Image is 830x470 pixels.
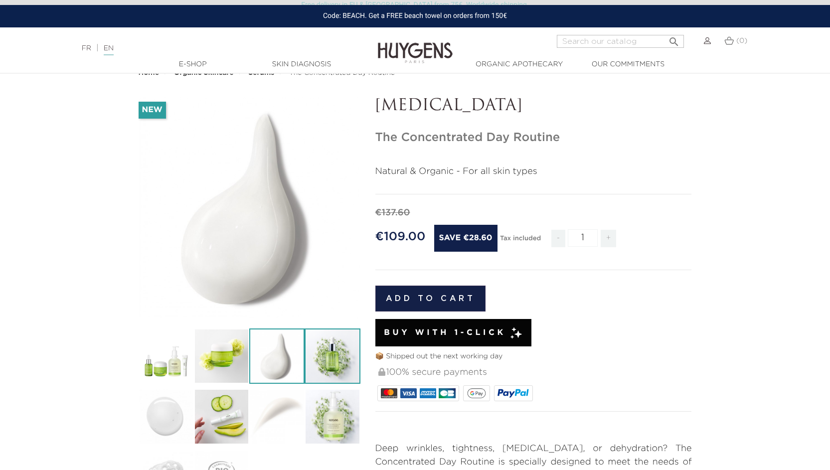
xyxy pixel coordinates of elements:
h1: The Concentrated Day Routine [375,131,692,145]
span: €109.00 [375,231,426,243]
div: 100% secure payments [377,362,692,383]
input: Search [557,35,684,48]
img: 100% secure payments [378,368,385,376]
img: CB_NATIONALE [439,388,455,398]
p: [MEDICAL_DATA] [375,97,692,116]
span: €137.60 [375,208,410,217]
button: Add to cart [375,286,486,312]
input: Quantity [568,229,598,247]
p: 📦 Shipped out the next working day [375,351,692,362]
button:  [665,32,683,45]
img: Huygens [378,26,453,65]
li: New [139,102,166,119]
i:  [668,33,680,45]
img: VISA [400,388,417,398]
p: Natural & Organic - For all skin types [375,165,692,178]
span: (0) [736,37,747,44]
div: | [77,42,338,54]
a: EN [104,45,114,55]
a: E-Shop [143,59,243,70]
a: Our commitments [578,59,678,70]
div: Tax included [500,228,541,255]
img: google_pay [467,388,486,398]
a: FR [82,45,91,52]
span: Save €28.60 [434,225,498,252]
span: + [601,230,617,247]
a: Organic Apothecary [470,59,569,70]
img: AMEX [420,388,436,398]
span: - [551,230,565,247]
a: Skin Diagnosis [252,59,351,70]
img: MASTERCARD [381,388,397,398]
